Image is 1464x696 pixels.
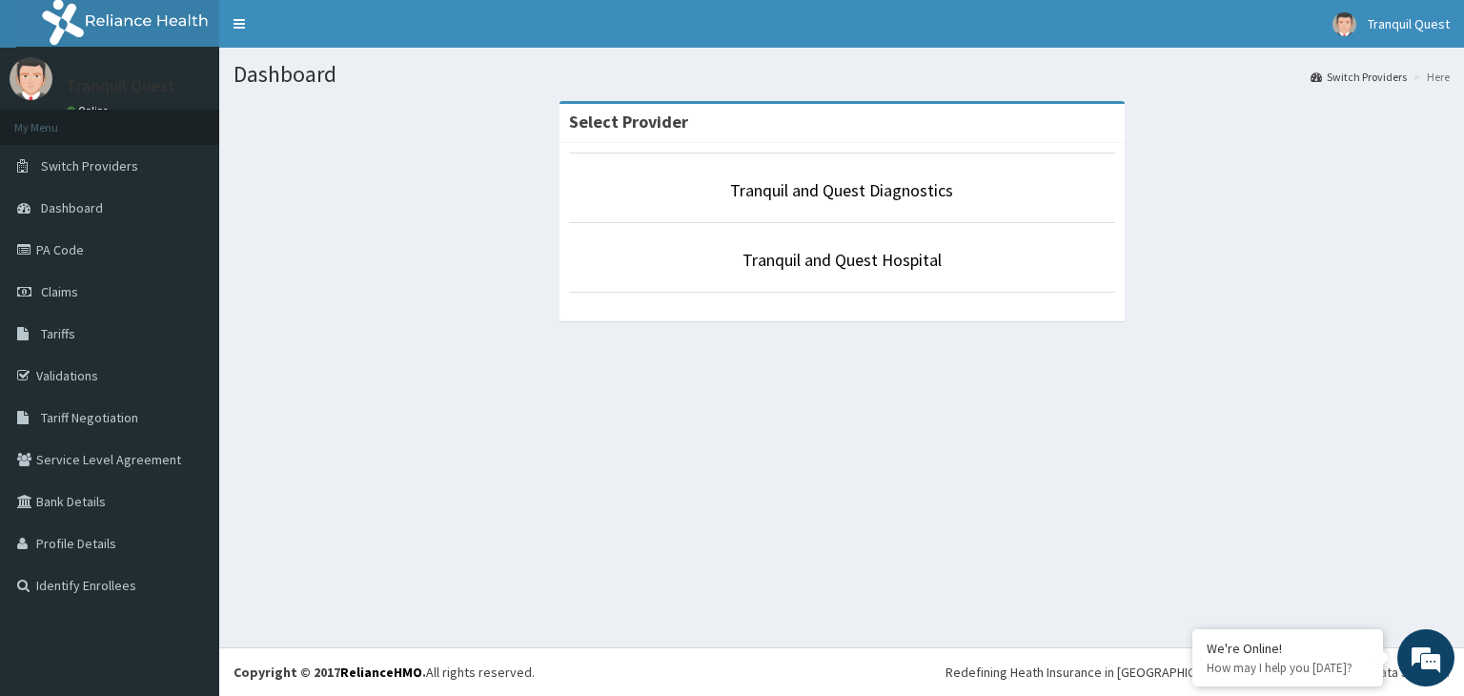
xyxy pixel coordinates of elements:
span: Dashboard [41,199,103,216]
span: Tranquil Quest [1368,15,1450,32]
span: Claims [41,283,78,300]
footer: All rights reserved. [219,647,1464,696]
strong: Copyright © 2017 . [234,664,426,681]
span: Switch Providers [41,157,138,174]
h1: Dashboard [234,62,1450,87]
span: Tariffs [41,325,75,342]
p: Tranquil Quest [67,77,175,94]
a: Switch Providers [1311,69,1407,85]
p: How may I help you today? [1207,660,1369,676]
img: User Image [1332,12,1356,36]
div: We're Online! [1207,640,1369,657]
span: Tariff Negotiation [41,409,138,426]
a: Tranquil and Quest Diagnostics [730,179,953,201]
a: RelianceHMO [340,664,422,681]
strong: Select Provider [569,111,688,133]
img: User Image [10,57,52,100]
a: Tranquil and Quest Hospital [742,249,942,271]
div: Redefining Heath Insurance in [GEOGRAPHIC_DATA] using Telemedicine and Data Science! [945,663,1450,682]
a: Online [67,104,112,117]
li: Here [1409,69,1450,85]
